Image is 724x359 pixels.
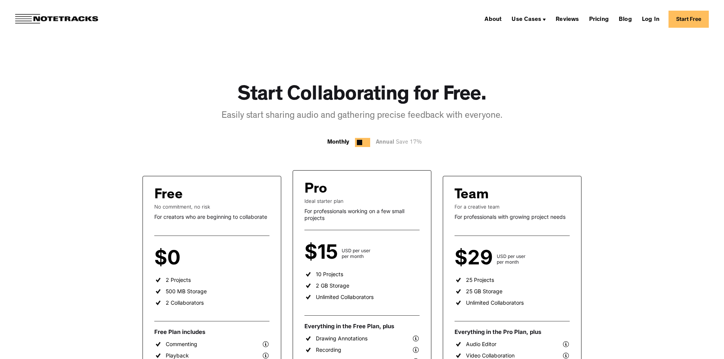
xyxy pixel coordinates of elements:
div: Playback [166,352,189,359]
div: 500 MB Storage [166,288,207,295]
div: USD per user per month [342,248,371,259]
div: 2 GB Storage [316,282,349,289]
div: 25 Projects [466,277,494,283]
div: Team [455,188,489,204]
div: Everything in the Pro Plan, plus [455,328,570,336]
div: Ideal starter plan [304,198,420,204]
div: For creators who are beginning to collaborate [154,214,269,220]
div: Unlimited Collaborators [466,299,524,306]
div: Pro [304,182,327,198]
a: About [482,13,505,25]
div: For professionals with growing project needs [455,214,570,220]
div: $15 [304,245,342,259]
div: Annual [376,138,426,147]
div: No commitment, no risk [154,204,269,210]
div: Free [154,188,183,204]
div: For professionals working on a few small projects [304,208,420,221]
div: Monthly [327,138,349,147]
a: Reviews [553,13,582,25]
div: Unlimited Collaborators [316,294,374,300]
div: Commenting [166,341,197,348]
a: Start Free [669,11,709,28]
div: Audio Editor [466,341,496,348]
div: 25 GB Storage [466,288,502,295]
div: Recording [316,346,341,353]
span: Save 17% [394,140,422,145]
a: Blog [616,13,635,25]
div: For a creative team [455,204,570,210]
div: Use Cases [512,17,541,23]
div: USD per user per month [497,253,526,265]
div: Everything in the Free Plan, plus [304,323,420,330]
a: Log In [639,13,662,25]
div: 2 Collaborators [166,299,204,306]
div: Free Plan includes [154,328,269,336]
div: per user per month [184,253,206,265]
h1: Start Collaborating for Free. [238,84,486,108]
div: Video Collaboration [466,352,515,359]
div: $0 [154,251,184,265]
a: Pricing [586,13,612,25]
div: Easily start sharing audio and gathering precise feedback with everyone. [222,110,502,123]
div: $29 [455,251,497,265]
div: Drawing Annotations [316,335,368,342]
div: Use Cases [509,13,549,25]
div: 10 Projects [316,271,343,278]
div: 2 Projects [166,277,191,283]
